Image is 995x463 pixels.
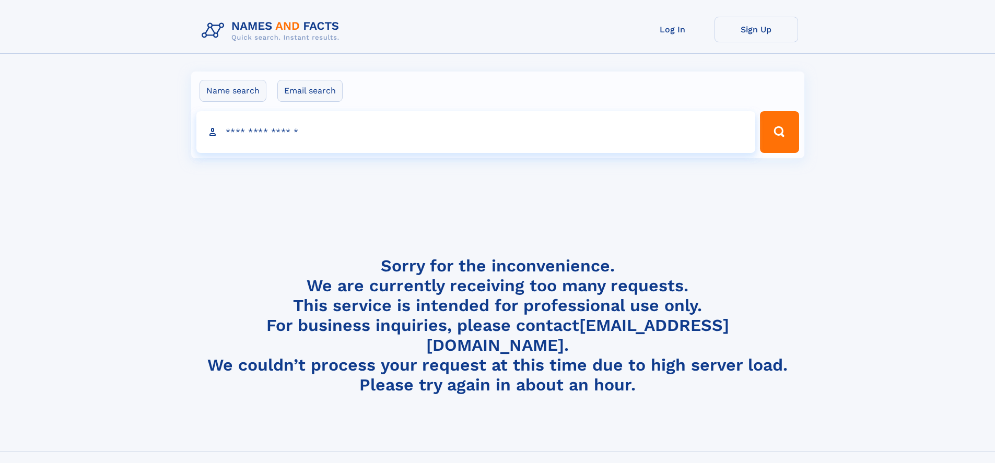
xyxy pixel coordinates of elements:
[760,111,799,153] button: Search Button
[631,17,715,42] a: Log In
[196,111,756,153] input: search input
[197,256,798,395] h4: Sorry for the inconvenience. We are currently receiving too many requests. This service is intend...
[426,315,729,355] a: [EMAIL_ADDRESS][DOMAIN_NAME]
[277,80,343,102] label: Email search
[200,80,266,102] label: Name search
[715,17,798,42] a: Sign Up
[197,17,348,45] img: Logo Names and Facts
